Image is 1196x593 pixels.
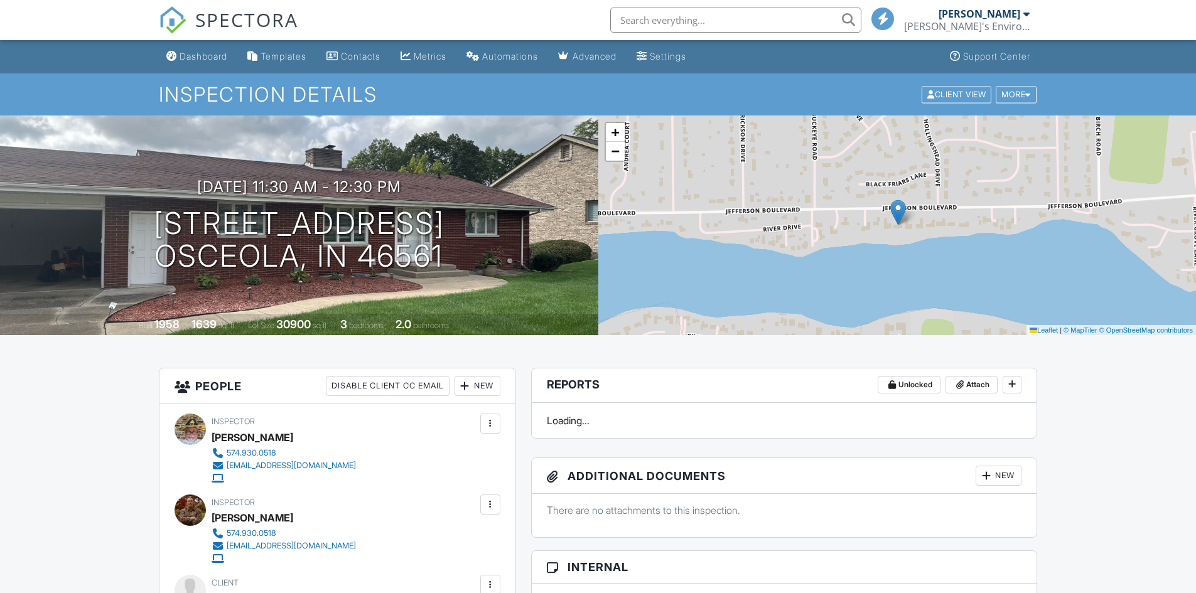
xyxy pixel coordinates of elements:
h1: Inspection Details [159,83,1038,105]
h3: [DATE] 11:30 am - 12:30 pm [197,178,401,195]
a: Zoom out [606,142,625,161]
a: Leaflet [1030,326,1058,334]
h3: Internal [532,551,1037,584]
span: Client [212,578,239,587]
span: Inspector [212,417,255,426]
p: There are no attachments to this inspection. [547,503,1022,517]
div: 30900 [276,318,311,331]
a: © MapTiler [1064,326,1097,334]
a: Templates [242,45,311,68]
div: Client View [922,86,991,103]
div: McB's Environmental Inspections [904,20,1030,33]
a: Advanced [553,45,622,68]
a: 574.930.0518 [212,527,356,540]
a: Contacts [321,45,385,68]
a: © OpenStreetMap contributors [1099,326,1193,334]
h3: Additional Documents [532,458,1037,494]
div: New [455,376,500,396]
img: The Best Home Inspection Software - Spectora [159,6,186,34]
span: sq. ft. [218,321,236,330]
span: bedrooms [349,321,384,330]
a: SPECTORA [159,17,298,43]
span: bathrooms [413,321,449,330]
a: Client View [920,89,994,99]
div: 574.930.0518 [227,528,276,538]
div: Contacts [341,51,380,61]
input: Search everything... [610,8,861,33]
div: Metrics [414,51,446,61]
a: Zoom in [606,123,625,142]
div: Templates [261,51,306,61]
img: Marker [890,200,906,225]
span: SPECTORA [195,6,298,33]
a: Dashboard [161,45,232,68]
span: − [611,143,619,159]
div: [PERSON_NAME] [212,428,293,447]
span: Built [139,321,153,330]
div: [EMAIL_ADDRESS][DOMAIN_NAME] [227,461,356,471]
span: Lot Size [248,321,274,330]
span: Inspector [212,498,255,507]
div: Dashboard [180,51,227,61]
a: 574.930.0518 [212,447,356,459]
div: 3 [340,318,347,331]
span: sq.ft. [313,321,328,330]
a: Settings [632,45,691,68]
h3: People [159,368,515,404]
div: More [996,86,1037,103]
div: 2.0 [396,318,411,331]
div: 574.930.0518 [227,448,276,458]
div: New [976,466,1021,486]
a: Automations (Basic) [461,45,543,68]
a: [EMAIL_ADDRESS][DOMAIN_NAME] [212,540,356,552]
span: | [1060,326,1062,334]
h1: [STREET_ADDRESS] Osceola, IN 46561 [154,207,444,274]
div: Support Center [963,51,1030,61]
div: [EMAIL_ADDRESS][DOMAIN_NAME] [227,541,356,551]
div: [PERSON_NAME] [939,8,1020,20]
a: Metrics [396,45,451,68]
div: Automations [482,51,538,61]
div: Settings [650,51,686,61]
a: Support Center [945,45,1035,68]
div: 1639 [191,318,217,331]
span: + [611,124,619,140]
div: Advanced [573,51,617,61]
div: Disable Client CC Email [326,376,450,396]
div: 1958 [154,318,180,331]
a: [EMAIL_ADDRESS][DOMAIN_NAME] [212,459,356,472]
div: [PERSON_NAME] [212,508,293,527]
